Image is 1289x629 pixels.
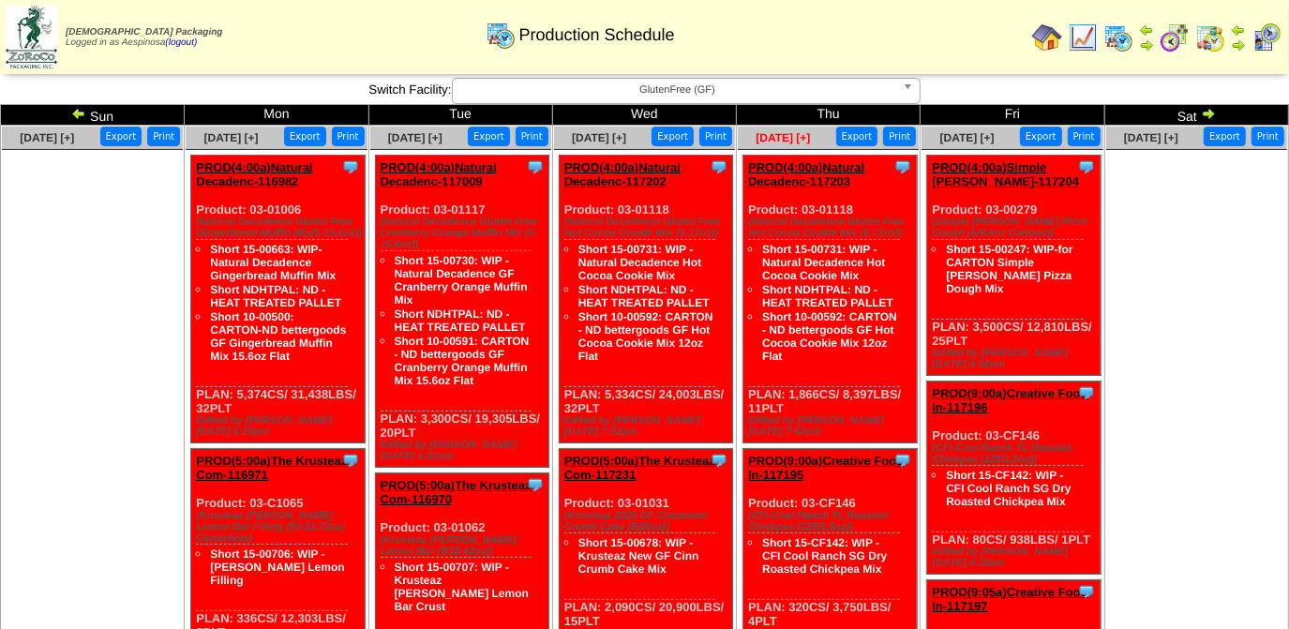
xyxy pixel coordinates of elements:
[578,283,710,309] a: Short NDHTPAL: ND - HEAT TREATED PALLET
[927,382,1102,575] div: Product: 03-CF146 PLAN: 80CS / 938LBS / 1PLT
[564,217,733,239] div: (Natural Decadence Gluten Free Hot Cocoa Cookie Mix (6-12oz))
[932,442,1101,465] div: (CFI-Cool Ranch TL Roasted Chickpea (125/1.5oz))
[1139,37,1154,52] img: arrowright.gif
[946,243,1072,295] a: Short 15-00247: WIP-for CARTON Simple [PERSON_NAME] Pizza Dough Mix
[564,160,681,188] a: PROD(4:00a)Natural Decadenc-117202
[71,106,86,121] img: arrowleft.gif
[883,127,916,146] button: Print
[578,310,713,363] a: Short 10-00592: CARTON - ND bettergoods GF Hot Cocoa Cookie Mix 12oz Flat
[743,156,918,443] div: Product: 03-01118 PLAN: 1,866CS / 8,397LBS / 11PLT
[165,37,197,48] a: (logout)
[210,547,344,587] a: Short 15-00706: WIP - [PERSON_NAME] Lemon Filling
[381,440,549,462] div: Edited by [PERSON_NAME] [DATE] 4:32pm
[486,20,516,50] img: calendarprod.gif
[1204,127,1246,146] button: Export
[210,283,341,309] a: Short NDHTPAL: ND - HEAT TREATED PALLET
[1103,22,1133,52] img: calendarprod.gif
[699,127,732,146] button: Print
[1068,22,1098,52] img: line_graph.gif
[1077,582,1096,601] img: Tooltip
[196,510,365,544] div: (Krusteaz [PERSON_NAME] Lemon Bar Filling (50-11.72oz) Cartonless)
[210,243,336,282] a: Short 15-00663: WIP-Natural Decadence Gingerbread Muffin Mix
[284,127,326,146] button: Export
[932,547,1101,569] div: Edited by [PERSON_NAME] [DATE] 4:20pm
[1077,157,1096,176] img: Tooltip
[1139,22,1154,37] img: arrowleft.gif
[932,217,1101,239] div: (Simple [PERSON_NAME] Pizza Dough (6/9.8oz Cartons))
[1160,22,1190,52] img: calendarblend.gif
[748,217,917,239] div: (Natural Decadence Gluten Free Hot Cocoa Cookie Mix (6-12oz))
[341,157,360,176] img: Tooltip
[526,475,545,494] img: Tooltip
[932,585,1087,613] a: PROD(9:05a)Creative Food In-117197
[516,127,548,146] button: Print
[395,561,529,613] a: Short 15-00707: WIP - Krusteaz [PERSON_NAME] Lemon Bar Crust
[572,131,626,144] a: [DATE] [+]
[564,510,733,532] div: (Krusteaz 2025 GF Cinnamon Crumb Cake (8/20oz))
[395,335,530,387] a: Short 10-00591: CARTON - ND bettergoods GF Cranberry Orange Muffin Mix 15.6oz Flat
[191,156,366,443] div: Product: 03-01006 PLAN: 5,374CS / 31,438LBS / 32PLT
[381,217,549,250] div: (Natural Decadence Gluten Free Cranberry Orange Muffin Mix (6-15.6oz))
[762,310,897,363] a: Short 10-00592: CARTON - ND bettergoods GF Hot Cocoa Cookie Mix 12oz Flat
[468,127,510,146] button: Export
[1124,131,1178,144] a: [DATE] [+]
[6,6,57,68] img: zoroco-logo-small.webp
[196,454,347,482] a: PROD(5:00a)The Krusteaz Com-116971
[1032,22,1062,52] img: home.gif
[927,156,1102,376] div: Product: 03-00279 PLAN: 3,500CS / 12,810LBS / 25PLT
[388,131,442,144] a: [DATE] [+]
[519,25,675,45] span: Production Schedule
[737,105,921,126] td: Thu
[20,131,74,144] span: [DATE] [+]
[762,536,887,576] a: Short 15-CF142: WIP - CFI Cool Ranch SG Dry Roasted Chickpea Mix
[526,157,545,176] img: Tooltip
[185,105,368,126] td: Mon
[341,451,360,470] img: Tooltip
[1104,105,1288,126] td: Sat
[375,156,549,468] div: Product: 03-01117 PLAN: 3,300CS / 19,305LBS / 20PLT
[552,105,736,126] td: Wed
[1077,383,1096,402] img: Tooltip
[710,451,728,470] img: Tooltip
[1201,106,1216,121] img: arrowright.gif
[1231,37,1246,52] img: arrowright.gif
[710,157,728,176] img: Tooltip
[66,27,222,37] span: [DEMOGRAPHIC_DATA] Packaging
[1231,22,1246,37] img: arrowleft.gif
[932,348,1101,370] div: Edited by [PERSON_NAME] [DATE] 4:50pm
[210,310,346,363] a: Short 10-00500: CARTON-ND bettergoods GF Gingerbread Muffin Mix 15.6oz Flat
[893,451,912,470] img: Tooltip
[946,469,1071,508] a: Short 15-CF142: WIP - CFI Cool Ranch SG Dry Roasted Chickpea Mix
[1068,127,1101,146] button: Print
[564,454,715,482] a: PROD(5:00a)The Krusteaz Com-117231
[1020,127,1062,146] button: Export
[368,105,552,126] td: Tue
[932,160,1079,188] a: PROD(4:00a)Simple [PERSON_NAME]-117204
[893,157,912,176] img: Tooltip
[940,131,995,144] a: [DATE] [+]
[559,156,733,443] div: Product: 03-01118 PLAN: 5,334CS / 24,003LBS / 32PLT
[332,127,365,146] button: Print
[1,105,185,126] td: Sun
[381,478,532,506] a: PROD(5:00a)The Krusteaz Com-116970
[652,127,694,146] button: Export
[196,415,365,438] div: Edited by [PERSON_NAME] [DATE] 6:20pm
[1252,22,1282,52] img: calendarcustomer.gif
[66,27,222,48] span: Logged in as Aespinosa
[578,536,699,576] a: Short 15-00678: WIP - Krusteaz New GF Cinn Crumb Cake Mix
[204,131,259,144] a: [DATE] [+]
[564,415,733,438] div: Edited by [PERSON_NAME] [DATE] 7:52pm
[932,386,1087,414] a: PROD(9:00a)Creative Food In-117196
[196,160,312,188] a: PROD(4:00a)Natural Decadenc-116982
[748,415,917,438] div: Edited by [PERSON_NAME] [DATE] 7:52pm
[921,105,1104,126] td: Fri
[756,131,810,144] span: [DATE] [+]
[748,454,904,482] a: PROD(9:00a)Creative Food In-117195
[748,510,917,532] div: (CFI-Cool Ranch TL Roasted Chickpea (125/1.5oz))
[836,127,878,146] button: Export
